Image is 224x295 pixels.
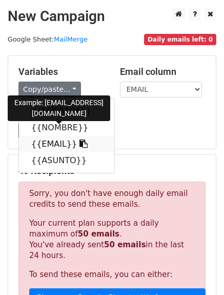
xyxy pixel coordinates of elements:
[173,246,224,295] div: Widget de chat
[18,66,105,77] h5: Variables
[19,152,114,169] a: {{ASUNTO}}
[19,120,114,136] a: {{NOMBRE}}
[8,8,216,25] h2: New Campaign
[8,95,110,121] div: Example: [EMAIL_ADDRESS][DOMAIN_NAME]
[144,35,216,43] a: Daily emails left: 0
[104,240,146,249] strong: 50 emails
[29,269,195,280] p: To send these emails, you can either:
[78,229,119,239] strong: 50 emails
[29,218,195,261] p: Your current plan supports a daily maximum of . You've already sent in the last 24 hours.
[8,35,88,43] small: Google Sheet:
[18,82,81,97] a: Copy/paste...
[19,136,114,152] a: {{EMAIL}}
[54,35,88,43] a: MailMerge
[120,66,206,77] h5: Email column
[29,188,195,210] p: Sorry, you don't have enough daily email credits to send these emails.
[173,246,224,295] iframe: Chat Widget
[144,34,216,45] span: Daily emails left: 0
